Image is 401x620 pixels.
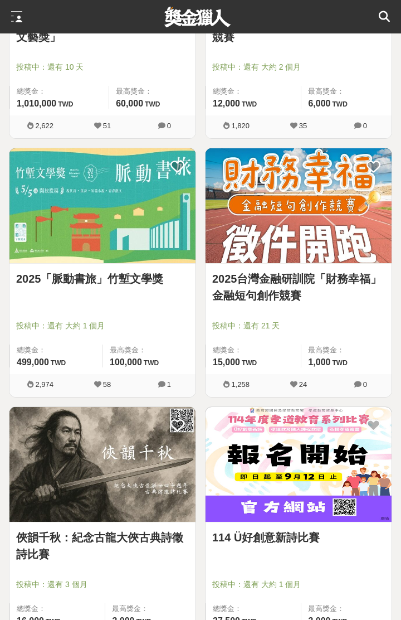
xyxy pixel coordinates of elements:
[308,357,330,367] span: 1,000
[213,357,240,367] span: 15,000
[308,86,385,97] span: 最高獎金：
[16,270,189,287] a: 2025「脈動書旅」竹塹文學獎
[206,407,392,522] img: Cover Image
[332,100,348,108] span: TWD
[145,100,160,108] span: TWD
[308,603,385,614] span: 最高獎金：
[16,579,189,590] span: 投稿中：還有 3 個月
[363,380,367,389] span: 0
[17,345,96,356] span: 總獎金：
[17,86,102,97] span: 總獎金：
[17,603,98,614] span: 總獎金：
[103,122,111,130] span: 51
[213,603,294,614] span: 總獎金：
[231,122,250,130] span: 1,820
[9,148,195,264] a: Cover Image
[212,270,385,304] a: 2025台灣金融研訓院「財務幸福」金融短句創作競賽
[212,529,385,546] a: 114 Ü好創意新詩比賽
[212,320,385,332] span: 投稿中：還有 21 天
[299,380,307,389] span: 24
[110,345,189,356] span: 最高獎金：
[206,148,392,264] a: Cover Image
[242,359,257,367] span: TWD
[58,100,73,108] span: TWD
[35,122,53,130] span: 2,622
[308,345,385,356] span: 最高獎金：
[9,407,195,522] a: Cover Image
[242,100,257,108] span: TWD
[167,122,171,130] span: 0
[16,61,189,73] span: 投稿中：還有 10 天
[16,320,189,332] span: 投稿中：還有 大約 1 個月
[206,407,392,522] a: Cover Image
[213,345,294,356] span: 總獎金：
[213,86,294,97] span: 總獎金：
[212,579,385,590] span: 投稿中：還有 大約 1 個月
[144,359,159,367] span: TWD
[332,359,348,367] span: TWD
[116,99,143,108] span: 60,000
[363,122,367,130] span: 0
[17,99,56,108] span: 1,010,000
[167,380,171,389] span: 1
[51,359,66,367] span: TWD
[231,380,250,389] span: 1,258
[212,61,385,73] span: 投稿中：還有 大約 2 個月
[9,407,195,522] img: Cover Image
[103,380,111,389] span: 58
[206,148,392,263] img: Cover Image
[308,99,330,108] span: 6,000
[9,148,195,263] img: Cover Image
[35,380,53,389] span: 2,974
[110,357,142,367] span: 100,000
[16,529,189,563] a: 俠韻千秋：紀念古龍大俠古典詩徵詩比賽
[17,357,49,367] span: 499,000
[213,99,240,108] span: 12,000
[112,603,189,614] span: 最高獎金：
[116,86,189,97] span: 最高獎金：
[299,122,307,130] span: 35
